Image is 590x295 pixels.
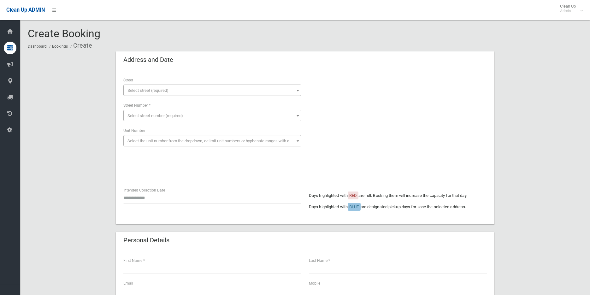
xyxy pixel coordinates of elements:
span: RED [349,193,357,198]
header: Address and Date [116,54,181,66]
a: Bookings [52,44,68,49]
p: Days highlighted with are designated pickup days for zone the selected address. [309,203,487,211]
small: Admin [560,9,576,13]
li: Create [69,40,92,51]
span: Create Booking [28,27,100,40]
span: Clean Up ADMIN [6,7,45,13]
span: BLUE [349,204,359,209]
header: Personal Details [116,234,177,246]
span: Clean Up [557,4,582,13]
span: Select the unit number from the dropdown, delimit unit numbers or hyphenate ranges with a comma [127,139,304,143]
a: Dashboard [28,44,47,49]
p: Days highlighted with are full. Booking them will increase the capacity for that day. [309,192,487,199]
span: Select street number (required) [127,113,183,118]
span: Select street (required) [127,88,168,93]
